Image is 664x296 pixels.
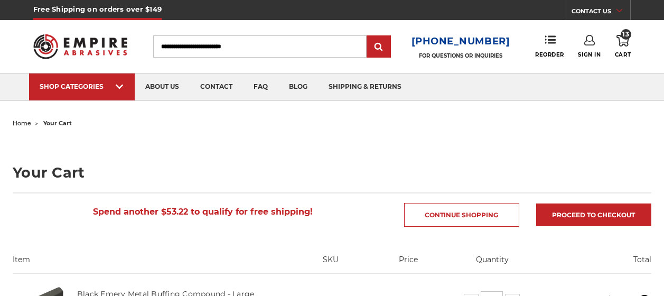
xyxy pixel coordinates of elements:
input: Submit [368,36,389,58]
th: Price [384,254,433,273]
th: Item [13,254,277,273]
a: contact [190,73,243,100]
a: CONTACT US [572,5,630,20]
th: Total [552,254,651,273]
a: shipping & returns [318,73,412,100]
span: Sign In [578,51,601,58]
a: about us [135,73,190,100]
th: Quantity [433,254,552,273]
a: 13 Cart [615,35,631,58]
span: 13 [621,29,631,40]
a: faq [243,73,278,100]
a: Continue Shopping [404,203,519,227]
span: your cart [43,119,72,127]
a: Proceed to checkout [536,203,651,226]
th: SKU [277,254,384,273]
span: Cart [615,51,631,58]
a: home [13,119,31,127]
h1: Your Cart [13,165,651,180]
span: Reorder [535,51,564,58]
a: [PHONE_NUMBER] [412,34,510,49]
p: FOR QUESTIONS OR INQUIRIES [412,52,510,59]
div: SHOP CATEGORIES [40,82,124,90]
img: Empire Abrasives [33,28,127,65]
span: Spend another $53.22 to qualify for free shipping! [93,207,313,217]
a: blog [278,73,318,100]
a: Reorder [535,35,564,58]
